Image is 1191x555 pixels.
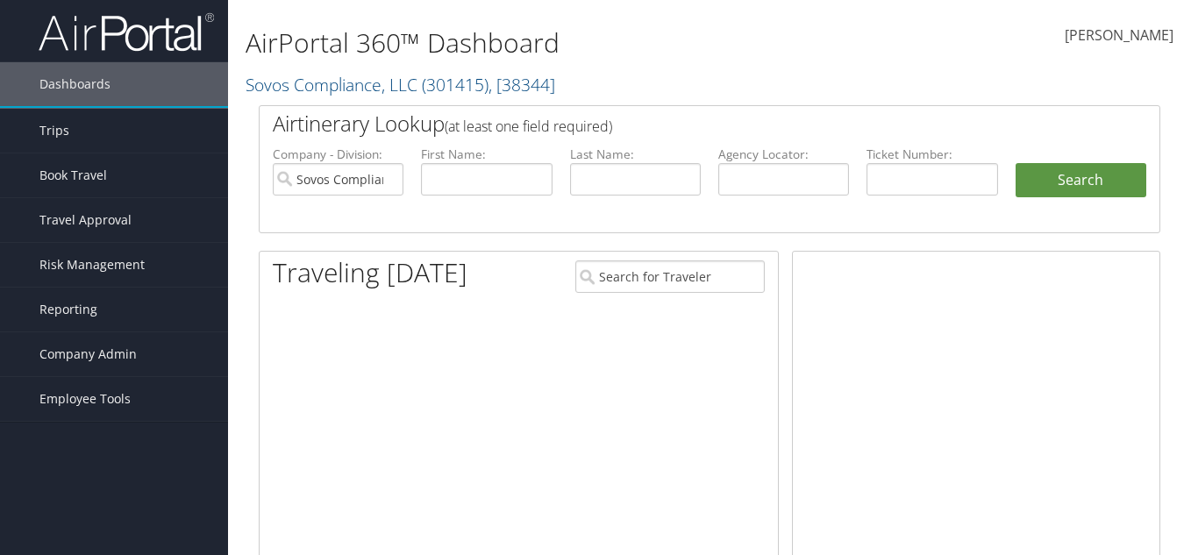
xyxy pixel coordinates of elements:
span: Company Admin [39,332,137,376]
span: Travel Approval [39,198,132,242]
span: Risk Management [39,243,145,287]
h1: Traveling [DATE] [273,254,467,291]
h1: AirPortal 360™ Dashboard [246,25,864,61]
label: Company - Division: [273,146,403,163]
img: airportal-logo.png [39,11,214,53]
button: Search [1016,163,1146,198]
a: [PERSON_NAME] [1065,9,1173,63]
label: Last Name: [570,146,701,163]
span: Reporting [39,288,97,331]
span: (at least one field required) [445,117,612,136]
span: [PERSON_NAME] [1065,25,1173,45]
span: ( 301415 ) [422,73,489,96]
span: Trips [39,109,69,153]
label: Agency Locator: [718,146,849,163]
span: Book Travel [39,153,107,197]
label: Ticket Number: [867,146,997,163]
span: , [ 38344 ] [489,73,555,96]
label: First Name: [421,146,552,163]
span: Employee Tools [39,377,131,421]
a: Sovos Compliance, LLC [246,73,555,96]
h2: Airtinerary Lookup [273,109,1072,139]
input: Search for Traveler [575,260,765,293]
span: Dashboards [39,62,111,106]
